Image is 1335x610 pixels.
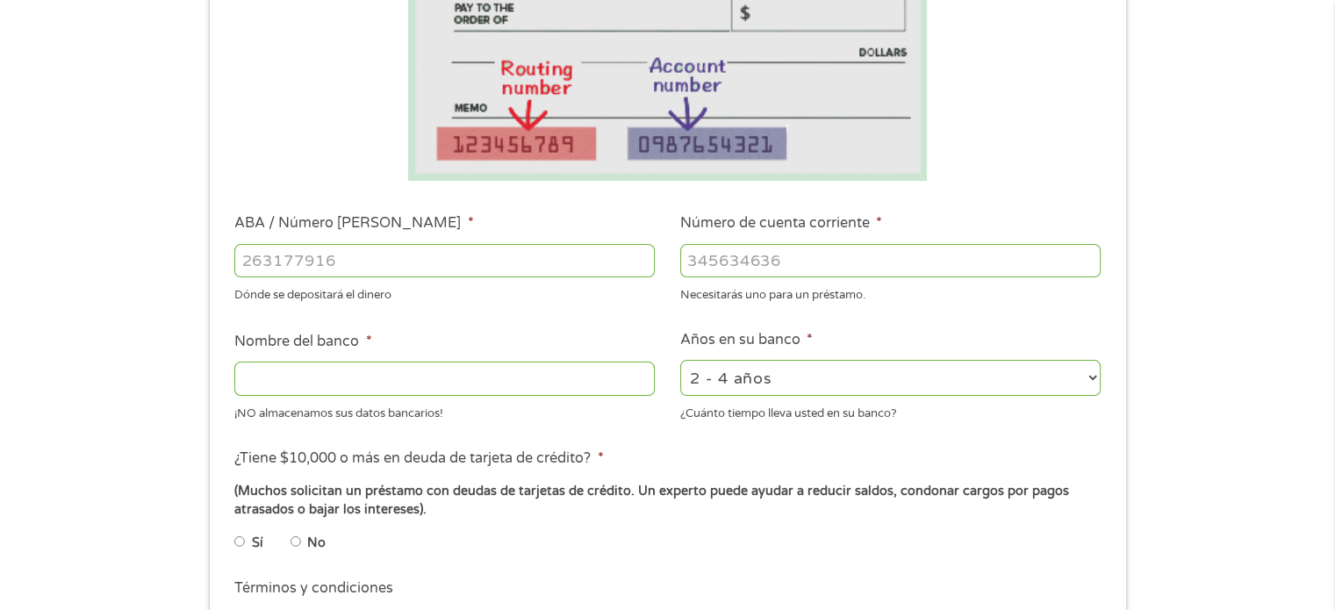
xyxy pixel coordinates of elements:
[234,214,461,232] font: ABA / Número [PERSON_NAME]
[234,244,655,277] input: 263177916
[234,579,393,597] font: Términos y condiciones
[680,214,870,232] font: Número de cuenta corriente
[252,535,263,549] font: Sí
[680,244,1101,277] input: 345634636
[680,288,865,302] font: Necesitarás uno para un préstamo.
[234,333,359,350] font: Nombre del banco
[307,535,326,549] font: No
[234,288,391,302] font: Dónde se depositará el dinero
[680,406,897,420] font: ¿Cuánto tiempo lleva usted en su banco?
[234,449,591,467] font: ¿Tiene $10,000 o más en deuda de tarjeta de crédito?
[234,484,1069,518] font: (Muchos solicitan un préstamo con deudas de tarjetas de crédito. Un experto puede ayudar a reduci...
[680,331,800,348] font: Años en su banco
[234,406,443,420] font: ¡NO almacenamos sus datos bancarios!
